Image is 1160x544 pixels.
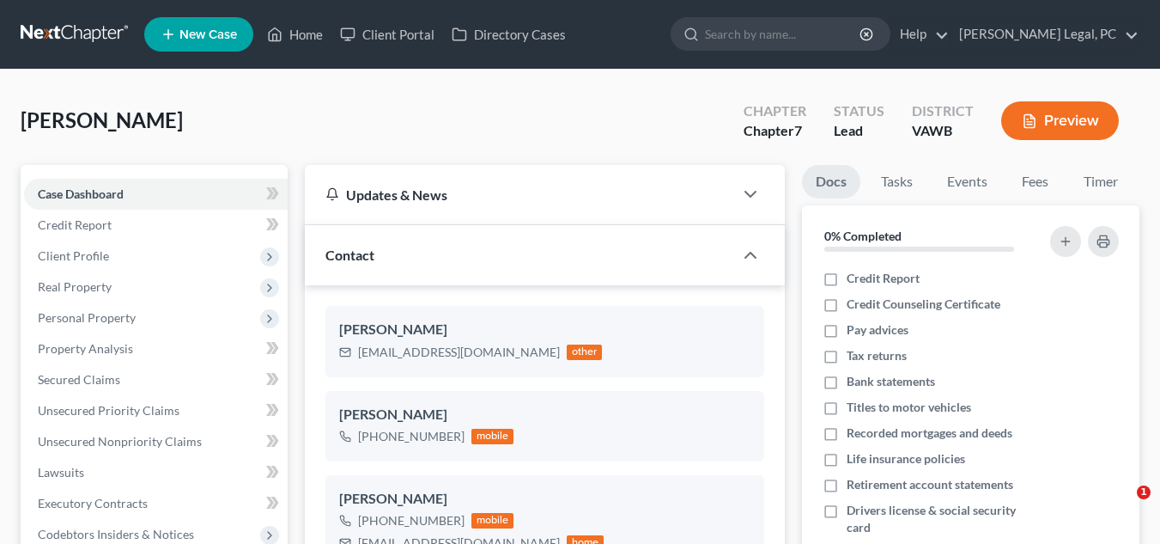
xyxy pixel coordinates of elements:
[38,310,136,325] span: Personal Property
[443,19,574,50] a: Directory Cases
[744,101,806,121] div: Chapter
[24,488,288,519] a: Executory Contracts
[38,434,202,449] span: Unsecured Nonpriority Claims
[24,210,288,241] a: Credit Report
[847,502,1041,536] span: Drivers license & social security card
[933,165,1001,199] a: Events
[847,399,971,416] span: Titles to motor vehicles
[471,513,514,529] div: mobile
[1008,165,1063,199] a: Fees
[325,186,713,204] div: Updates & News
[38,527,194,541] span: Codebtors Insiders & Notices
[24,364,288,395] a: Secured Claims
[38,186,124,201] span: Case Dashboard
[38,279,112,294] span: Real Property
[358,344,560,361] div: [EMAIL_ADDRESS][DOMAIN_NAME]
[1070,165,1132,199] a: Timer
[38,496,148,510] span: Executory Contracts
[802,165,860,199] a: Docs
[847,373,935,390] span: Bank statements
[38,465,84,480] span: Lawsuits
[258,19,331,50] a: Home
[339,405,750,425] div: [PERSON_NAME]
[705,18,862,50] input: Search by name...
[847,476,1013,493] span: Retirement account statements
[38,403,179,418] span: Unsecured Priority Claims
[744,121,806,141] div: Chapter
[834,101,884,121] div: Status
[339,320,750,340] div: [PERSON_NAME]
[331,19,443,50] a: Client Portal
[38,372,120,387] span: Secured Claims
[24,426,288,457] a: Unsecured Nonpriority Claims
[847,450,965,468] span: Life insurance policies
[24,333,288,364] a: Property Analysis
[847,321,908,339] span: Pay advices
[1102,486,1143,527] iframe: Intercom live chat
[1137,486,1151,499] span: 1
[912,101,974,121] div: District
[38,217,112,232] span: Credit Report
[824,229,902,243] strong: 0% Completed
[950,19,1139,50] a: [PERSON_NAME] Legal, PC
[794,122,802,138] span: 7
[38,341,133,356] span: Property Analysis
[358,428,465,445] div: [PHONE_NUMBER]
[24,395,288,426] a: Unsecured Priority Claims
[847,270,920,287] span: Credit Report
[21,107,183,132] span: [PERSON_NAME]
[891,19,949,50] a: Help
[179,28,237,41] span: New Case
[24,179,288,210] a: Case Dashboard
[38,248,109,263] span: Client Profile
[847,296,1000,313] span: Credit Counseling Certificate
[567,345,603,360] div: other
[912,121,974,141] div: VAWB
[834,121,884,141] div: Lead
[325,247,374,263] span: Contact
[847,425,1012,442] span: Recorded mortgages and deeds
[867,165,926,199] a: Tasks
[24,457,288,488] a: Lawsuits
[1001,101,1119,140] button: Preview
[339,489,750,510] div: [PERSON_NAME]
[847,347,907,364] span: Tax returns
[471,429,514,444] div: mobile
[358,512,465,529] div: [PHONE_NUMBER]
